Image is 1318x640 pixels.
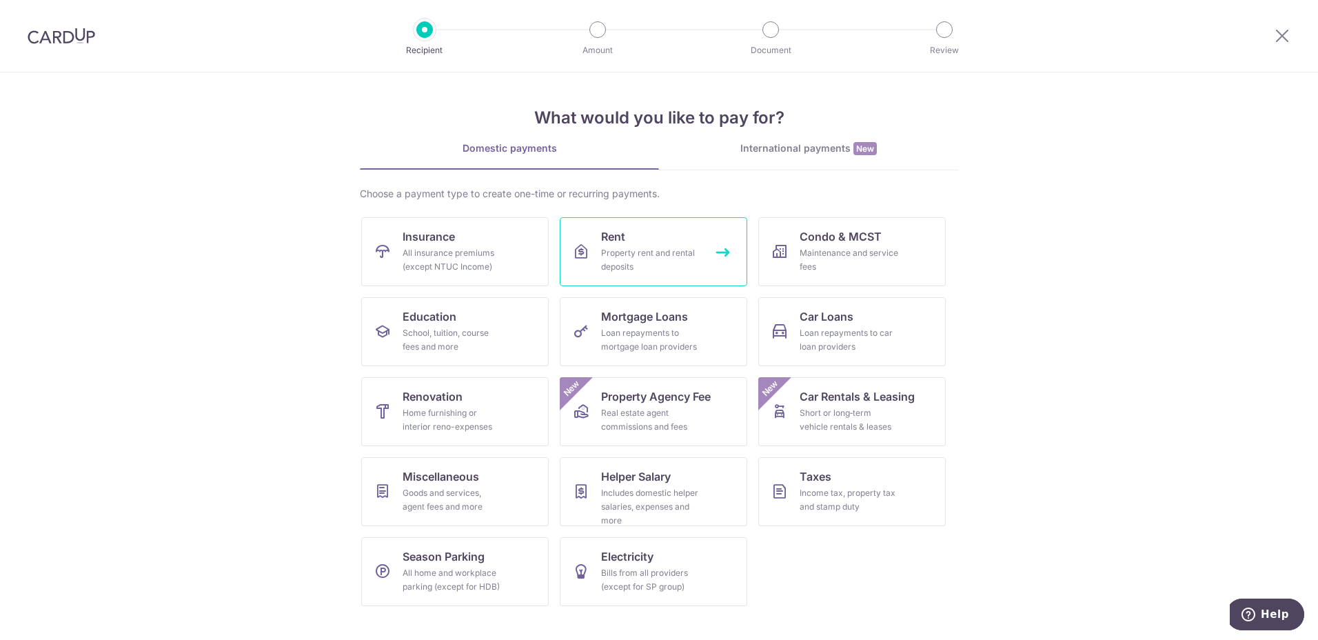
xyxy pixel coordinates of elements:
[1230,599,1304,633] iframe: Opens a widget where you can find more information
[800,308,853,325] span: Car Loans
[759,377,782,400] span: New
[403,468,479,485] span: Miscellaneous
[800,486,899,514] div: Income tax, property tax and stamp duty
[853,142,877,155] span: New
[758,217,946,286] a: Condo & MCSTMaintenance and service fees
[893,43,995,57] p: Review
[560,377,747,446] a: Property Agency FeeReal estate agent commissions and feesNew
[547,43,649,57] p: Amount
[560,537,747,606] a: ElectricityBills from all providers (except for SP group)
[560,377,583,400] span: New
[800,406,899,434] div: Short or long‑term vehicle rentals & leases
[31,10,59,22] span: Help
[601,548,653,565] span: Electricity
[360,187,958,201] div: Choose a payment type to create one-time or recurring payments.
[800,388,915,405] span: Car Rentals & Leasing
[28,28,95,44] img: CardUp
[601,566,700,594] div: Bills from all providers (except for SP group)
[601,388,711,405] span: Property Agency Fee
[403,388,463,405] span: Renovation
[758,297,946,366] a: Car LoansLoan repayments to car loan providers
[758,457,946,526] a: TaxesIncome tax, property tax and stamp duty
[601,468,671,485] span: Helper Salary
[403,308,456,325] span: Education
[361,377,549,446] a: RenovationHome furnishing or interior reno-expenses
[758,377,946,446] a: Car Rentals & LeasingShort or long‑term vehicle rentals & leasesNew
[360,106,958,130] h4: What would you like to pay for?
[800,326,899,354] div: Loan repayments to car loan providers
[601,308,688,325] span: Mortgage Loans
[720,43,822,57] p: Document
[403,326,502,354] div: School, tuition, course fees and more
[560,457,747,526] a: Helper SalaryIncludes domestic helper salaries, expenses and more
[601,228,625,245] span: Rent
[403,406,502,434] div: Home furnishing or interior reno-expenses
[659,141,958,156] div: International payments
[403,566,502,594] div: All home and workplace parking (except for HDB)
[560,297,747,366] a: Mortgage LoansLoan repayments to mortgage loan providers
[361,537,549,606] a: Season ParkingAll home and workplace parking (except for HDB)
[601,406,700,434] div: Real estate agent commissions and fees
[560,217,747,286] a: RentProperty rent and rental deposits
[601,486,700,528] div: Includes domestic helper salaries, expenses and more
[601,326,700,354] div: Loan repayments to mortgage loan providers
[361,217,549,286] a: InsuranceAll insurance premiums (except NTUC Income)
[374,43,476,57] p: Recipient
[361,457,549,526] a: MiscellaneousGoods and services, agent fees and more
[403,246,502,274] div: All insurance premiums (except NTUC Income)
[361,297,549,366] a: EducationSchool, tuition, course fees and more
[800,246,899,274] div: Maintenance and service fees
[403,548,485,565] span: Season Parking
[601,246,700,274] div: Property rent and rental deposits
[800,228,882,245] span: Condo & MCST
[403,228,455,245] span: Insurance
[403,486,502,514] div: Goods and services, agent fees and more
[360,141,659,155] div: Domestic payments
[800,468,831,485] span: Taxes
